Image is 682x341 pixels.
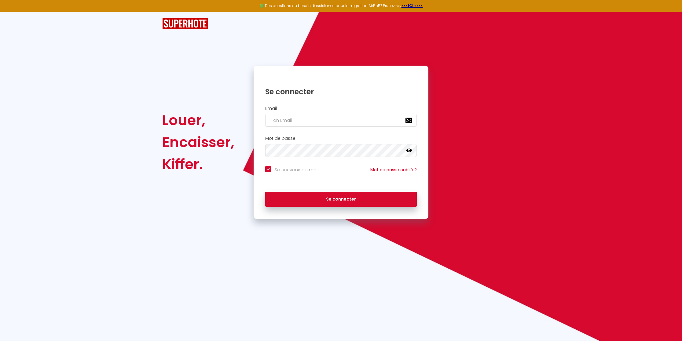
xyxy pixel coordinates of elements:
[162,109,234,131] div: Louer,
[265,106,417,111] h2: Email
[402,3,423,8] a: >>> ICI <<<<
[265,136,417,141] h2: Mot de passe
[265,114,417,127] input: Ton Email
[162,131,234,153] div: Encaisser,
[265,87,417,96] h1: Se connecter
[162,18,208,29] img: SuperHote logo
[162,153,234,175] div: Kiffer.
[265,192,417,207] button: Se connecter
[370,167,417,173] a: Mot de passe oublié ?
